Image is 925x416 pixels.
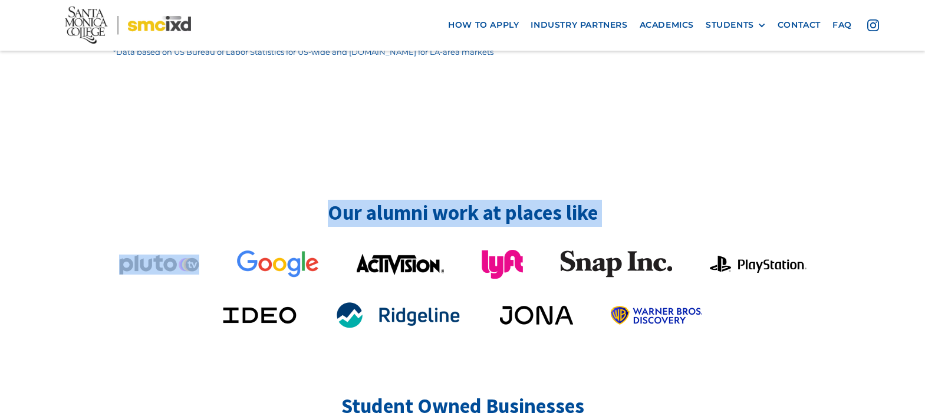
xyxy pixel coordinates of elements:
[634,14,700,36] a: Academics
[65,6,191,44] img: Santa Monica College - SMC IxD logo
[772,14,827,36] a: contact
[113,200,812,227] h2: Our alumni work at places like
[867,19,879,31] img: icon - instagram
[525,14,633,36] a: industry partners
[827,14,858,36] a: faq
[442,14,525,36] a: how to apply
[706,20,766,30] div: STUDENTS
[113,45,812,58] p: *Data based on US Bureau of Labor Statistics for US-wide and [DOMAIN_NAME] for LA-area markets
[706,20,754,30] div: STUDENTS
